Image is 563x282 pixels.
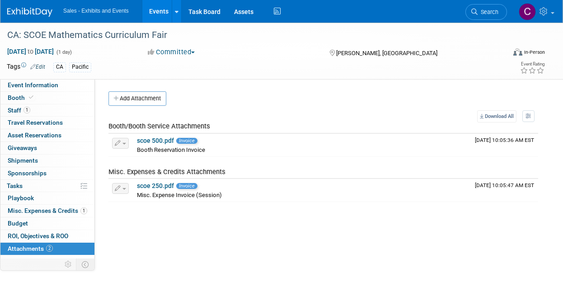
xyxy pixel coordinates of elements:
img: Format-Inperson.png [513,48,522,56]
a: Playbook [0,192,94,204]
span: Misc. Expenses & Credits Attachments [108,168,225,176]
span: Invoice [176,183,197,189]
span: 2 [46,245,53,252]
div: CA [53,62,66,72]
span: Upload Timestamp [475,182,534,188]
a: Edit [30,64,45,70]
a: Event Information [0,79,94,91]
td: Personalize Event Tab Strip [61,258,76,270]
span: Search [478,9,498,15]
span: Misc. Expenses & Credits [8,207,87,214]
td: Upload Timestamp [471,179,538,202]
div: In-Person [524,49,545,56]
span: Booth/Booth Service Attachments [108,122,210,130]
td: Upload Timestamp [471,134,538,156]
span: Booth [8,94,35,101]
a: ROI, Objectives & ROO [0,230,94,242]
a: more [0,255,94,268]
span: (1 day) [56,49,72,55]
img: ExhibitDay [7,8,52,17]
a: Misc. Expenses & Credits1 [0,205,94,217]
span: Travel Reservations [8,119,63,126]
span: Booth Reservation Invoice [137,146,205,153]
span: [DATE] [DATE] [7,47,54,56]
span: ROI, Objectives & ROO [8,232,68,240]
a: Travel Reservations [0,117,94,129]
a: Download All [477,110,516,122]
span: Shipments [8,157,38,164]
span: Misc. Expense Invoice (Session) [137,192,222,198]
button: Committed [145,47,198,57]
div: Event Rating [520,62,544,66]
a: Booth [0,92,94,104]
div: Event Format [467,47,545,61]
img: Christine Lurz [519,3,536,20]
a: Attachments2 [0,243,94,255]
a: Search [465,4,507,20]
span: Attachments [8,245,53,252]
span: Giveaways [8,144,37,151]
span: Event Information [8,81,58,89]
td: Toggle Event Tabs [76,258,95,270]
a: Shipments [0,155,94,167]
i: Booth reservation complete [29,95,33,100]
a: Budget [0,217,94,230]
span: Invoice [176,138,197,144]
span: [PERSON_NAME], [GEOGRAPHIC_DATA] [336,50,437,56]
div: Pacific [69,62,91,72]
a: Tasks [0,180,94,192]
span: Sales - Exhibits and Events [63,8,129,14]
td: Tags [7,62,45,72]
a: scoe 250.pdf [137,182,174,189]
a: Sponsorships [0,167,94,179]
a: Staff1 [0,104,94,117]
a: Asset Reservations [0,129,94,141]
span: 1 [80,207,87,214]
div: CA: SCOE Mathematics Curriculum Fair [4,27,499,43]
span: to [26,48,35,55]
span: Budget [8,220,28,227]
span: Staff [8,107,30,114]
span: more [6,258,20,265]
span: 1 [23,107,30,113]
a: scoe 500.pdf [137,137,174,144]
a: Giveaways [0,142,94,154]
button: Add Attachment [108,91,166,106]
span: Playbook [8,194,34,202]
span: Tasks [7,182,23,189]
span: Asset Reservations [8,132,61,139]
span: Upload Timestamp [475,137,534,143]
span: Sponsorships [8,169,47,177]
